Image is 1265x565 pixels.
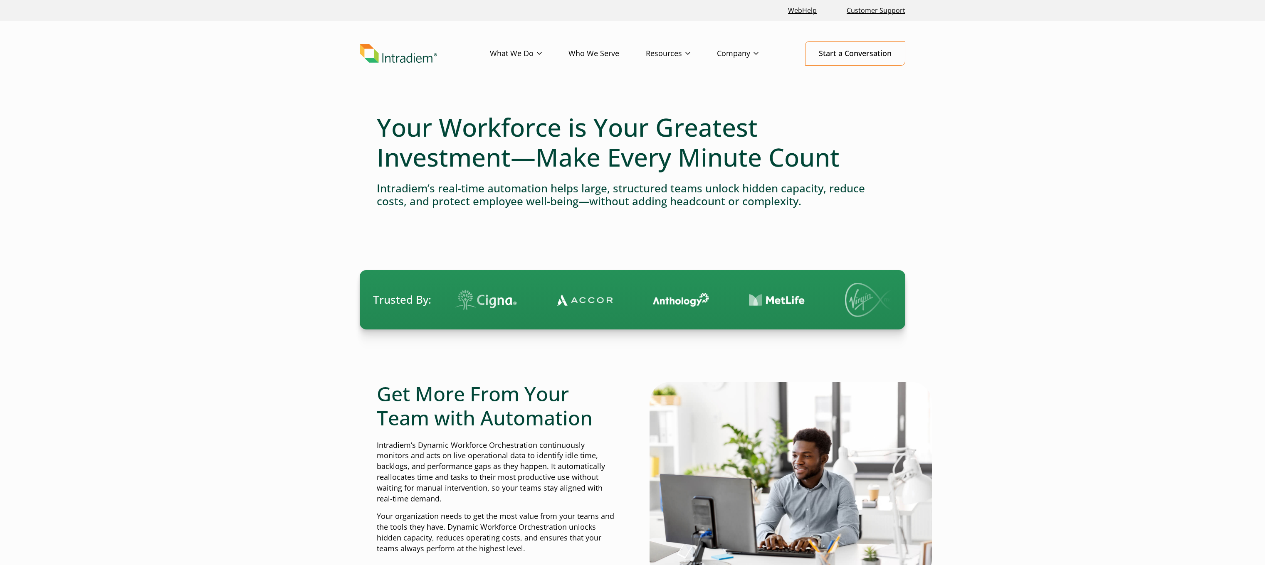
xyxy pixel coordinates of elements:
[843,2,909,20] a: Customer Support
[551,294,607,306] img: Contact Center Automation Accor Logo
[743,294,799,307] img: Contact Center Automation MetLife Logo
[377,182,888,208] h4: Intradiem’s real-time automation helps large, structured teams unlock hidden capacity, reduce cos...
[377,382,615,430] h2: Get More From Your Team with Automation
[377,440,615,504] p: Intradiem’s Dynamic Workforce Orchestration continuously monitors and acts on live operational da...
[373,292,431,307] span: Trusted By:
[360,44,490,63] a: Link to homepage of Intradiem
[839,283,897,317] img: Virgin Media logo.
[490,42,568,66] a: What We Do
[568,42,646,66] a: Who We Serve
[717,42,785,66] a: Company
[805,41,905,66] a: Start a Conversation
[377,112,888,172] h1: Your Workforce is Your Greatest Investment—Make Every Minute Count
[377,511,615,554] p: Your organization needs to get the most value from your teams and the tools they have. Dynamic Wo...
[785,2,820,20] a: Link opens in a new window
[360,44,437,63] img: Intradiem
[646,42,717,66] a: Resources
